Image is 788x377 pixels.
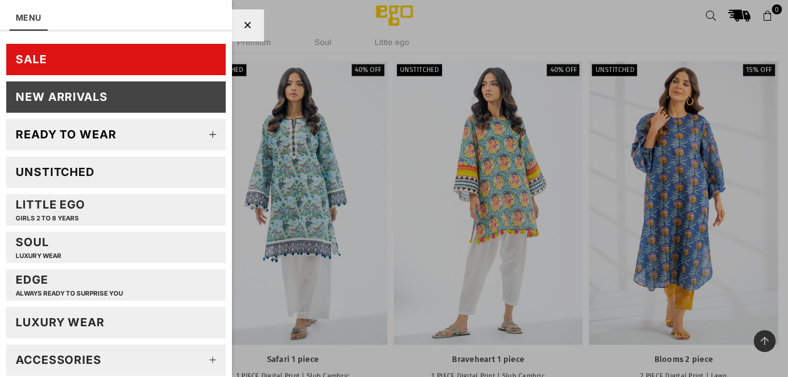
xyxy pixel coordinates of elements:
[16,127,117,142] div: Ready to wear
[6,119,226,150] a: Ready to wear
[6,232,226,263] a: SoulLUXURY WEAR
[16,289,123,297] p: Always ready to surprise you
[6,81,226,113] a: New Arrivals
[16,52,47,66] div: SALE
[16,353,102,367] div: Accessories
[6,194,226,225] a: Little EGOGIRLS 2 TO 8 YEARS
[16,235,61,259] div: Soul
[16,90,108,104] div: New Arrivals
[16,197,85,222] div: Little EGO
[6,344,226,376] a: Accessories
[232,9,263,41] div: Close Menu
[6,44,226,75] a: SALE
[16,252,61,260] p: LUXURY WEAR
[6,307,226,338] a: LUXURY WEAR
[16,272,123,297] div: EDGE
[6,157,226,188] a: Unstitched
[16,165,95,179] div: Unstitched
[16,13,41,23] a: MENU
[16,315,105,329] div: LUXURY WEAR
[6,269,226,301] a: EDGEAlways ready to surprise you
[16,214,85,222] p: GIRLS 2 TO 8 YEARS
